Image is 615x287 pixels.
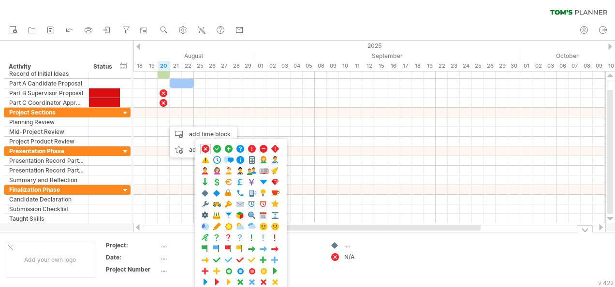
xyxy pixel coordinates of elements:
div: Presentation Record Part B [9,166,84,175]
div: Wednesday, 1 October 2025 [520,61,532,71]
div: Friday, 5 September 2025 [303,61,315,71]
div: Thursday, 2 October 2025 [532,61,544,71]
div: Submission Checklist [9,204,84,214]
div: Wednesday, 24 September 2025 [460,61,472,71]
div: Activity [9,62,83,72]
div: Thursday, 4 September 2025 [291,61,303,71]
div: Finalization Phase [9,185,84,194]
div: Candidate Declaration [9,195,84,204]
div: Wednesday, 10 September 2025 [339,61,351,71]
div: Add your own logo [5,242,95,278]
div: Project: [106,241,159,249]
div: Tuesday, 30 September 2025 [508,61,520,71]
div: Thursday, 21 August 2025 [170,61,182,71]
div: Thursday, 18 September 2025 [411,61,424,71]
div: Friday, 3 October 2025 [544,61,556,71]
div: Tuesday, 23 September 2025 [448,61,460,71]
div: Thursday, 28 August 2025 [230,61,242,71]
div: Part B Supervisor Proposal [9,88,84,98]
div: Wednesday, 20 August 2025 [158,61,170,71]
div: Tuesday, 2 September 2025 [266,61,278,71]
div: Monday, 15 September 2025 [375,61,387,71]
div: Thursday, 9 October 2025 [593,61,605,71]
div: Wednesday, 3 September 2025 [278,61,291,71]
div: Project Product Review [9,137,84,146]
div: Status [93,62,115,72]
div: Wednesday, 8 October 2025 [581,61,593,71]
div: Part A Candidate Proposal [9,79,84,88]
div: N/A [344,253,397,261]
div: Date: [106,253,159,261]
div: Mid-Project Review [9,127,84,136]
div: .... [161,253,242,261]
div: Monday, 25 August 2025 [194,61,206,71]
div: .... [161,265,242,273]
div: Tuesday, 26 August 2025 [206,61,218,71]
div: add icon [170,142,237,158]
div: Tuesday, 9 September 2025 [327,61,339,71]
div: Project Sections [9,108,84,117]
div: Monday, 1 September 2025 [254,61,266,71]
div: Friday, 29 August 2025 [242,61,254,71]
div: Project Number [106,265,159,273]
div: Summary and Reflection [9,175,84,185]
div: .... [268,253,321,261]
div: .... [344,241,397,249]
div: Monday, 6 October 2025 [556,61,569,71]
div: Wednesday, 27 August 2025 [218,61,230,71]
div: Monday, 29 September 2025 [496,61,508,71]
div: Record of Initial Ideas [9,69,84,78]
div: Wednesday, 17 September 2025 [399,61,411,71]
div: Presentation Record Part A [9,156,84,165]
div: Presentation Phase [9,146,84,156]
div: Friday, 12 September 2025 [363,61,375,71]
div: .... [268,264,321,273]
div: Thursday, 25 September 2025 [472,61,484,71]
div: Friday, 26 September 2025 [484,61,496,71]
div: Tuesday, 19 August 2025 [146,61,158,71]
div: Monday, 18 August 2025 [133,61,146,71]
div: Planning Review [9,117,84,127]
div: Friday, 22 August 2025 [182,61,194,71]
div: Tuesday, 16 September 2025 [387,61,399,71]
div: Friday, 19 September 2025 [424,61,436,71]
div: September 2025 [254,51,520,61]
div: Monday, 22 September 2025 [436,61,448,71]
div: v 422 [598,279,614,287]
div: .... [161,241,242,249]
div: hide legend [577,225,593,232]
div: .... [268,241,321,249]
div: add time block [170,127,237,142]
div: Monday, 8 September 2025 [315,61,327,71]
div: Tuesday, 7 October 2025 [569,61,581,71]
div: Taught Skills [9,214,84,223]
div: Part C Coordinator Approval [9,98,84,107]
div: Thursday, 11 September 2025 [351,61,363,71]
